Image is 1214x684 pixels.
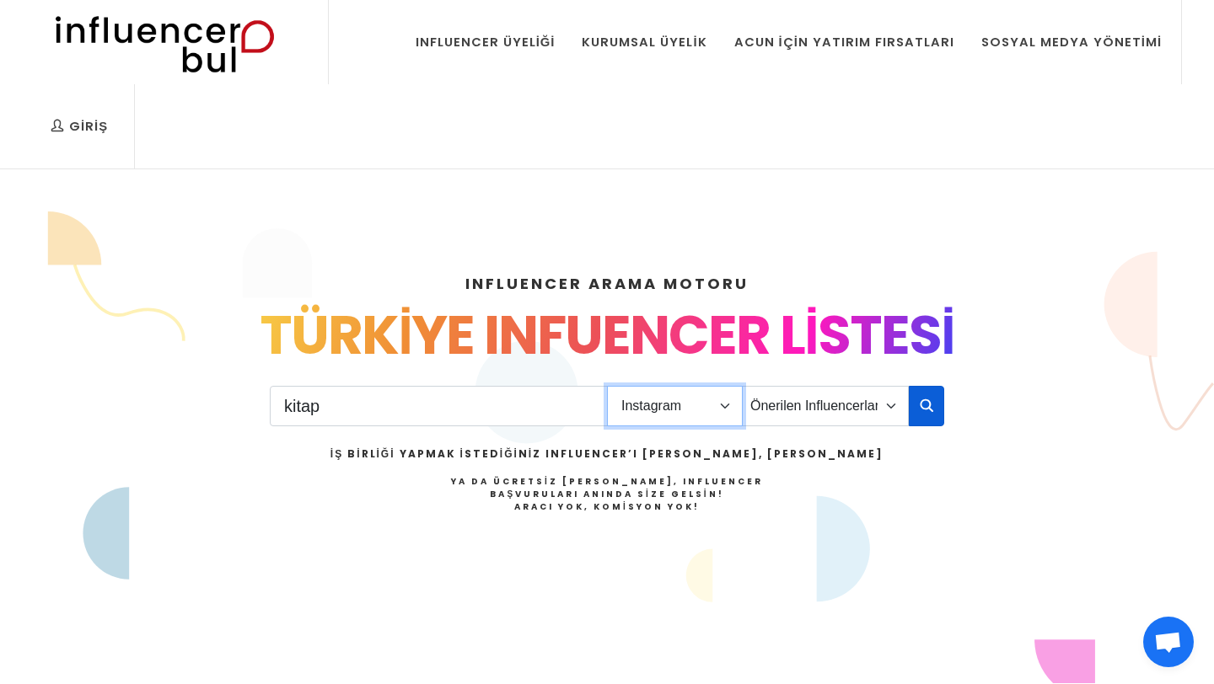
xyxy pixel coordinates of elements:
[330,475,884,513] h4: Ya da Ücretsiz [PERSON_NAME], Influencer Başvuruları Anında Size Gelsin!
[270,386,608,426] input: Search
[51,117,108,136] div: Giriş
[61,295,1153,376] div: TÜRKİYE INFUENCER LİSTESİ
[981,33,1162,51] div: Sosyal Medya Yönetimi
[38,84,121,168] a: Giriş
[416,33,556,51] div: Influencer Üyeliği
[514,500,700,513] strong: Aracı Yok, Komisyon Yok!
[1143,617,1194,667] a: Açık sohbet
[61,272,1153,295] h4: INFLUENCER ARAMA MOTORU
[330,446,884,462] h2: İş Birliği Yapmak İstediğiniz Influencer’ı [PERSON_NAME], [PERSON_NAME]
[734,33,954,51] div: Acun İçin Yatırım Fırsatları
[582,33,706,51] div: Kurumsal Üyelik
